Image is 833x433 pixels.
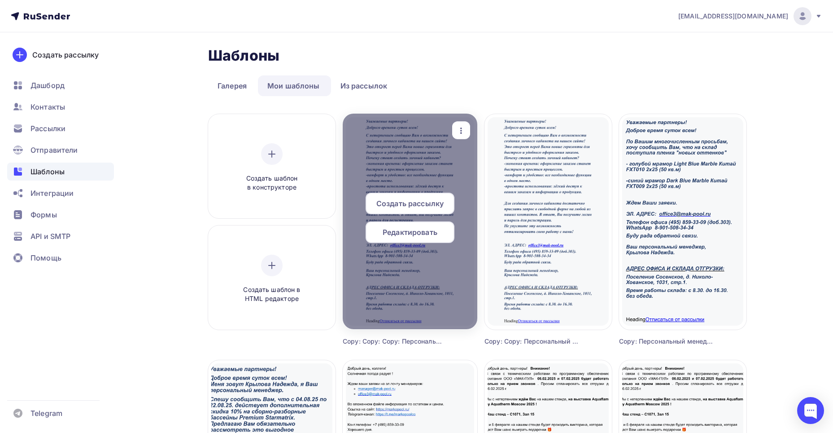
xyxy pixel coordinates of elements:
[208,47,279,65] h2: Шаблоны
[7,163,114,181] a: Шаблоны
[31,209,57,220] span: Формы
[31,188,74,199] span: Интеграции
[383,227,437,238] span: Редактировать
[484,337,580,346] div: Copy: Copy: Персональный менеджер
[32,49,99,60] div: Создать рассылку
[31,166,65,177] span: Шаблоны
[258,75,329,96] a: Мои шаблоны
[31,80,65,91] span: Дашборд
[678,7,822,25] a: [EMAIL_ADDRESS][DOMAIN_NAME]
[31,252,61,263] span: Помощь
[31,231,70,242] span: API и SMTP
[229,174,314,192] span: Создать шаблон в конструкторе
[31,102,65,112] span: Контакты
[678,12,788,21] span: [EMAIL_ADDRESS][DOMAIN_NAME]
[7,98,114,116] a: Контакты
[31,145,78,155] span: Отправители
[31,408,62,419] span: Telegram
[7,206,114,224] a: Формы
[7,141,114,159] a: Отправители
[7,119,114,137] a: Рассылки
[229,285,314,304] span: Создать шаблон в HTML редакторе
[31,123,65,134] span: Рассылки
[343,337,444,346] div: Copy: Copy: Copy: Персональный менеджер
[619,337,715,346] div: Copy: Персональный менеджер
[376,198,444,209] span: Создать рассылку
[331,75,397,96] a: Из рассылок
[208,75,256,96] a: Галерея
[7,76,114,94] a: Дашборд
